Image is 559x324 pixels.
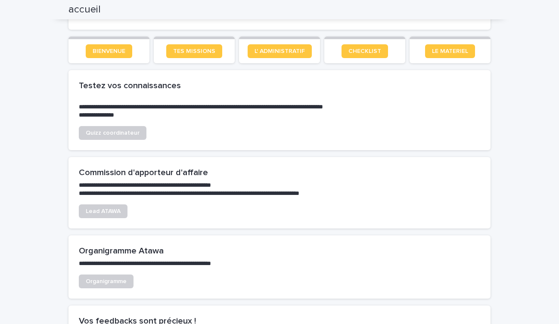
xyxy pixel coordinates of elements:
[68,3,101,16] h2: accueil
[79,80,480,91] h2: Testez vos connaissances
[348,48,381,54] span: CHECKLIST
[255,48,305,54] span: L' ADMINISTRATIF
[425,44,475,58] a: LE MATERIEL
[432,48,468,54] span: LE MATERIEL
[173,48,215,54] span: TES MISSIONS
[342,44,388,58] a: CHECKLIST
[79,126,146,140] a: Quizz coordinateur
[86,278,127,284] span: Organigramme
[79,275,134,288] a: Organigramme
[79,204,127,218] a: Lead ATAWA
[86,44,132,58] a: BIENVENUE
[93,48,125,54] span: BIENVENUE
[79,167,480,178] h2: Commission d'apporteur d'affaire
[166,44,222,58] a: TES MISSIONS
[86,208,121,214] span: Lead ATAWA
[86,130,140,136] span: Quizz coordinateur
[79,246,480,256] h2: Organigramme Atawa
[248,44,312,58] a: L' ADMINISTRATIF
